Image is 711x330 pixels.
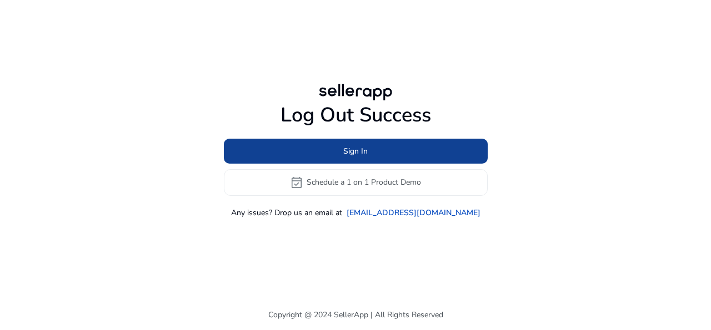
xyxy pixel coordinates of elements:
a: [EMAIL_ADDRESS][DOMAIN_NAME] [347,207,480,219]
button: Sign In [224,139,488,164]
button: event_availableSchedule a 1 on 1 Product Demo [224,169,488,196]
h1: Log Out Success [224,103,488,127]
p: Any issues? Drop us an email at [231,207,342,219]
span: Sign In [343,145,368,157]
span: event_available [290,176,303,189]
